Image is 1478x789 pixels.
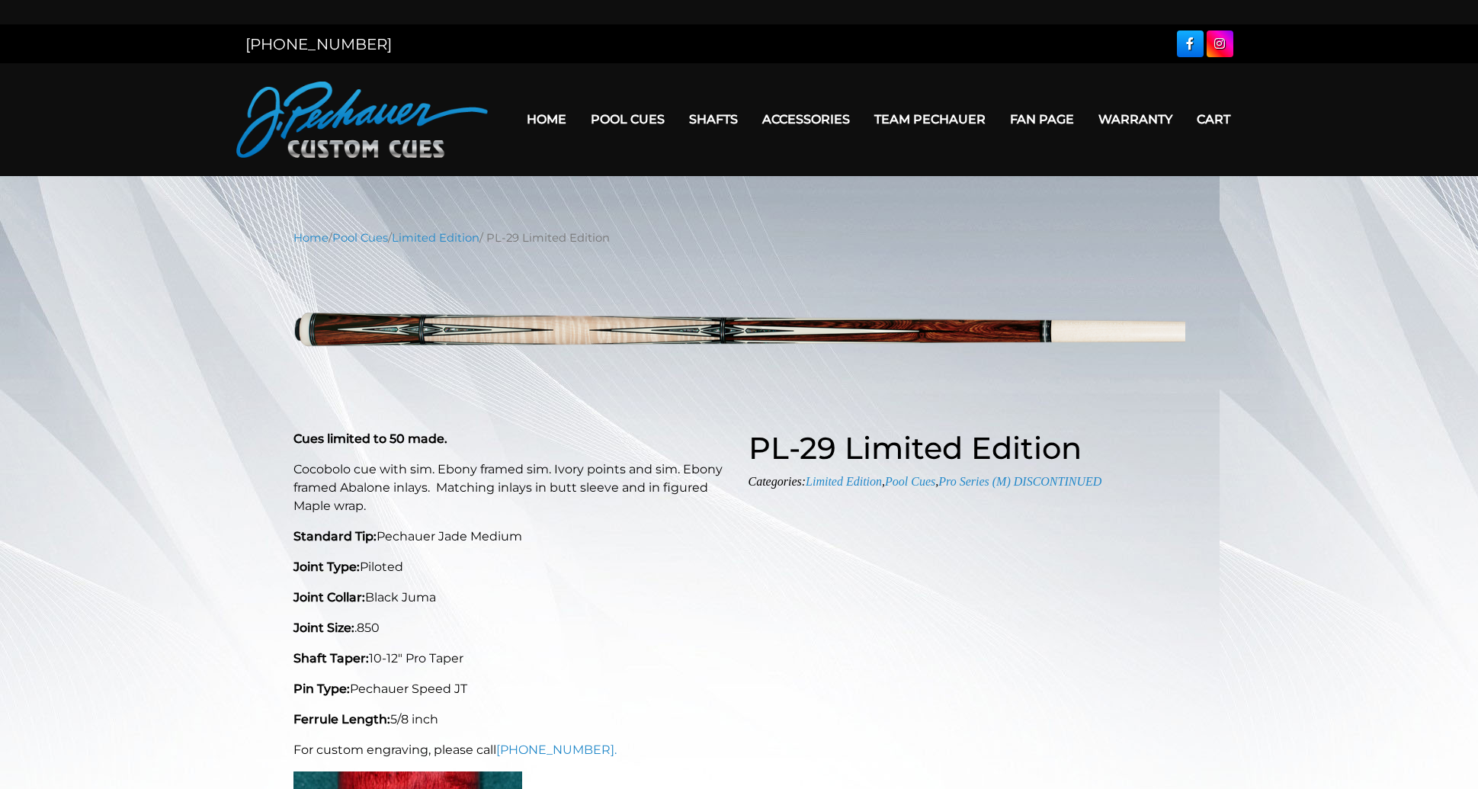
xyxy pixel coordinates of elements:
strong: Shaft Taper: [293,651,369,666]
a: [PHONE_NUMBER]. [496,742,617,757]
a: Pool Cues [332,231,388,245]
a: Fan Page [998,100,1086,139]
img: Pechauer Custom Cues [236,82,488,158]
p: Cocobolo cue with sim. Ebony framed sim. Ivory points and sim. Ebony framed Abalone inlays. Match... [293,460,730,515]
a: [PHONE_NUMBER] [245,35,392,53]
h1: PL-29 Limited Edition [749,430,1185,467]
nav: Breadcrumb [293,229,1185,246]
p: 5/8 inch [293,710,730,729]
span: Categories: , , [749,475,1102,488]
strong: Cues limited to 50 made. [293,431,447,446]
strong: Pin Type: [293,682,350,696]
a: Pool Cues [885,475,935,488]
strong: Joint Collar: [293,590,365,605]
a: Pool Cues [579,100,677,139]
p: Piloted [293,558,730,576]
a: Home [293,231,329,245]
a: Home [515,100,579,139]
a: Limited Edition [806,475,882,488]
a: Accessories [750,100,862,139]
a: Limited Edition [392,231,479,245]
p: .850 [293,619,730,637]
a: Team Pechauer [862,100,998,139]
a: Warranty [1086,100,1185,139]
strong: Joint Type: [293,560,360,574]
p: Pechauer Jade Medium [293,528,730,546]
strong: Joint Size: [293,621,354,635]
strong: Standard Tip: [293,529,377,544]
p: For custom engraving, please call [293,741,730,759]
a: Shafts [677,100,750,139]
p: Black Juma [293,589,730,607]
p: 10-12″ Pro Taper [293,649,730,668]
a: Pro Series (M) DISCONTINUED [938,475,1101,488]
strong: Ferrule Length: [293,712,390,726]
a: Cart [1185,100,1242,139]
p: Pechauer Speed JT [293,680,730,698]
